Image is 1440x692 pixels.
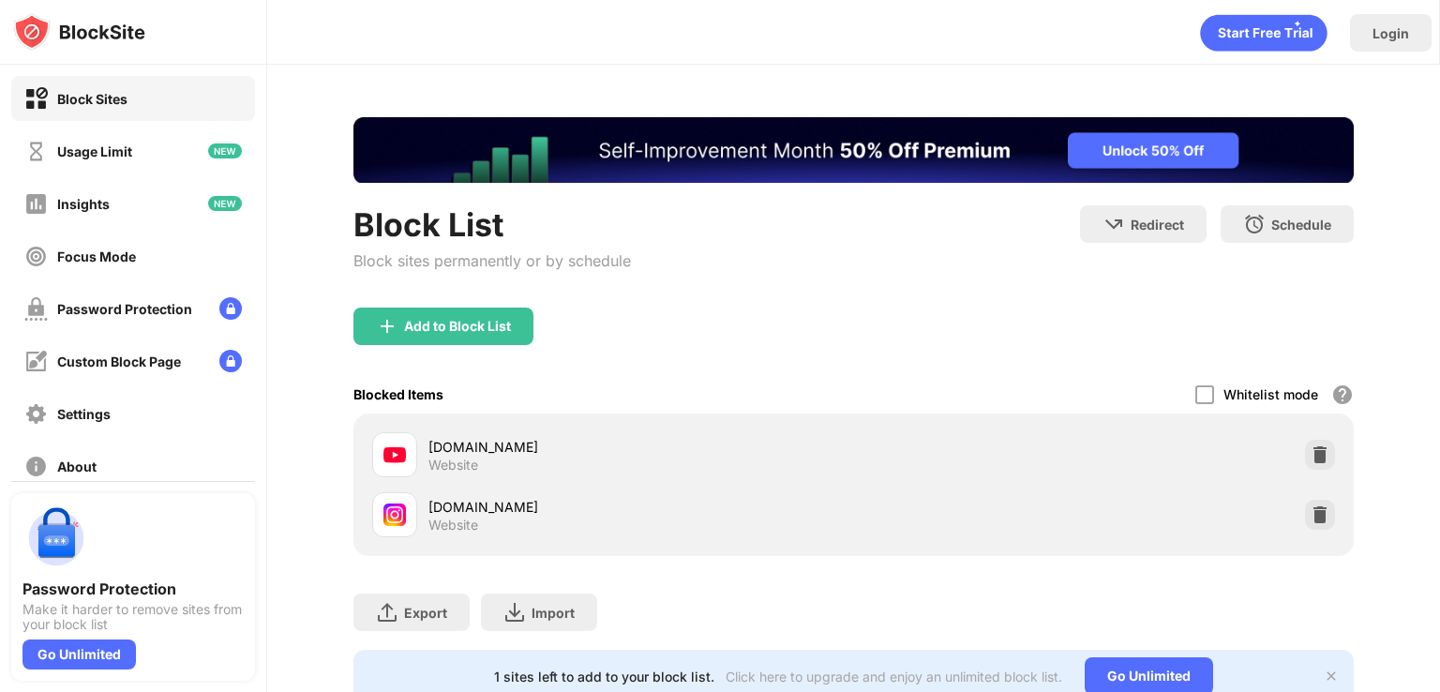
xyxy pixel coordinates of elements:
img: x-button.svg [1324,669,1339,684]
img: customize-block-page-off.svg [24,350,48,373]
div: About [57,459,97,474]
div: Click here to upgrade and enjoy an unlimited block list. [726,669,1062,684]
div: Settings [57,406,111,422]
img: time-usage-off.svg [24,140,48,163]
div: Schedule [1271,217,1331,233]
img: about-off.svg [24,455,48,478]
div: Redirect [1131,217,1184,233]
img: focus-off.svg [24,245,48,268]
div: animation [1200,14,1327,52]
img: lock-menu.svg [219,297,242,320]
img: password-protection-off.svg [24,297,48,321]
img: new-icon.svg [208,143,242,158]
img: lock-menu.svg [219,350,242,372]
div: Blocked Items [353,386,443,402]
div: Make it harder to remove sites from your block list [22,602,244,632]
div: 1 sites left to add to your block list. [494,669,714,684]
img: block-on.svg [24,87,48,111]
div: Login [1372,25,1409,41]
div: Add to Block List [404,319,511,334]
img: push-password-protection.svg [22,504,90,572]
div: Block sites permanently or by schedule [353,251,631,270]
div: Export [404,605,447,621]
img: new-icon.svg [208,196,242,211]
div: Block List [353,205,631,244]
div: Insights [57,196,110,212]
div: Block Sites [57,91,127,107]
img: insights-off.svg [24,192,48,216]
iframe: Banner [353,117,1354,183]
div: Custom Block Page [57,354,181,369]
img: favicons [383,444,406,466]
div: Focus Mode [57,248,136,264]
div: Import [532,605,575,621]
div: Password Protection [57,301,192,317]
div: Whitelist mode [1223,386,1318,402]
div: Go Unlimited [22,639,136,669]
div: Usage Limit [57,143,132,159]
div: Website [428,517,478,534]
img: settings-off.svg [24,402,48,426]
div: [DOMAIN_NAME] [428,497,853,517]
div: [DOMAIN_NAME] [428,437,853,457]
img: favicons [383,504,406,526]
div: Password Protection [22,579,244,598]
img: logo-blocksite.svg [13,13,145,51]
div: Website [428,457,478,474]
